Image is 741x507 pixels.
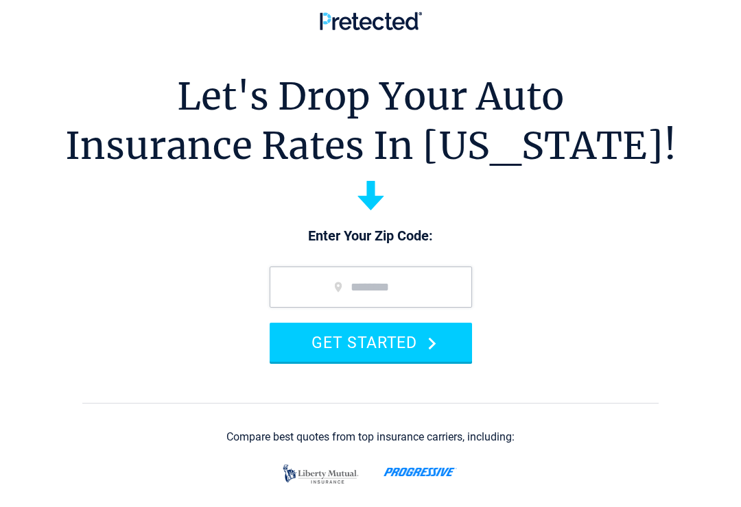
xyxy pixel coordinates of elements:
[256,227,486,246] p: Enter Your Zip Code:
[226,431,515,443] div: Compare best quotes from top insurance carriers, including:
[384,467,457,477] img: progressive
[65,72,677,171] h1: Let's Drop Your Auto Insurance Rates In [US_STATE]!
[270,267,472,308] input: zip code
[279,458,362,491] img: liberty
[320,12,422,30] img: Pretected Logo
[270,323,472,362] button: GET STARTED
